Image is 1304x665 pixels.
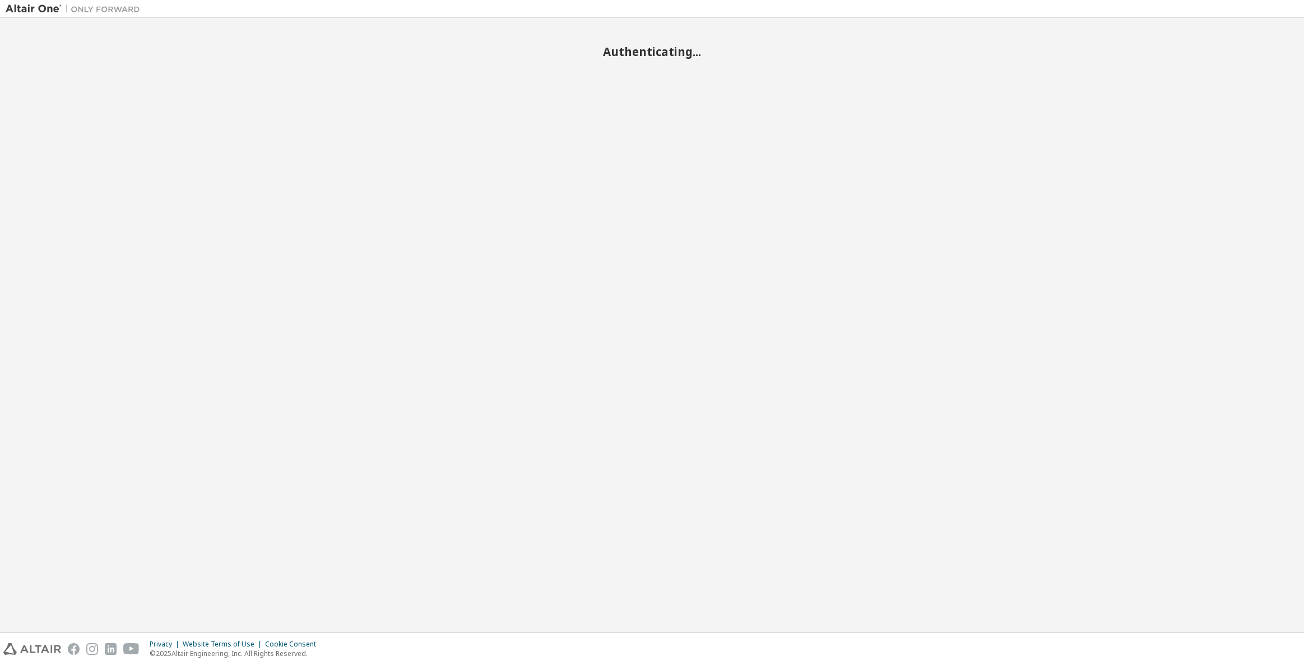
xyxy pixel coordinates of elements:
p: © 2025 Altair Engineering, Inc. All Rights Reserved. [150,649,323,658]
img: Altair One [6,3,146,15]
div: Website Terms of Use [183,640,265,649]
img: altair_logo.svg [3,643,61,655]
img: linkedin.svg [105,643,117,655]
img: instagram.svg [86,643,98,655]
h2: Authenticating... [6,44,1298,59]
img: facebook.svg [68,643,80,655]
div: Cookie Consent [265,640,323,649]
img: youtube.svg [123,643,140,655]
div: Privacy [150,640,183,649]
